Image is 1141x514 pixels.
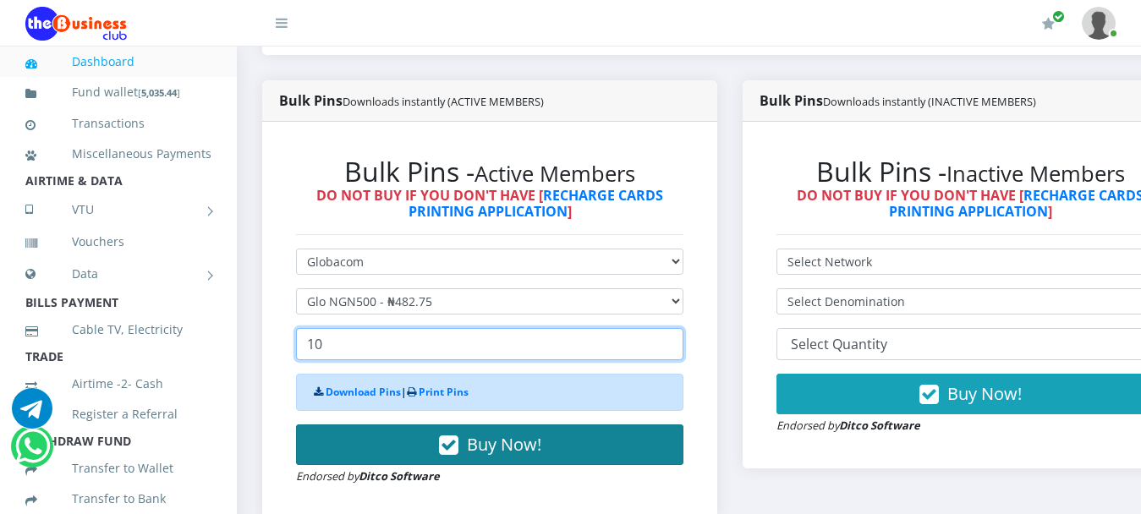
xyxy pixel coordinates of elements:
a: Transfer to Wallet [25,449,211,488]
b: 5,035.44 [141,86,177,99]
strong: Ditco Software [839,418,920,433]
a: Fund wallet[5,035.44] [25,73,211,112]
strong: Bulk Pins [760,91,1036,110]
a: Register a Referral [25,395,211,434]
a: RECHARGE CARDS PRINTING APPLICATION [409,186,664,221]
span: Renew/Upgrade Subscription [1052,10,1065,23]
a: VTU [25,189,211,231]
small: Endorsed by [776,418,920,433]
strong: | [314,385,469,399]
small: Endorsed by [296,468,440,484]
a: Chat for support [12,401,52,429]
small: Downloads instantly (ACTIVE MEMBERS) [343,94,544,109]
a: Download Pins [326,385,401,399]
a: Chat for support [15,439,50,467]
strong: Ditco Software [359,468,440,484]
a: Data [25,253,211,295]
small: Active Members [475,159,635,189]
h2: Bulk Pins - [296,156,683,188]
a: Airtime -2- Cash [25,364,211,403]
i: Renew/Upgrade Subscription [1042,17,1055,30]
a: Miscellaneous Payments [25,134,211,173]
a: Cable TV, Electricity [25,310,211,349]
small: Downloads instantly (INACTIVE MEMBERS) [823,94,1036,109]
img: User [1082,7,1116,40]
small: [ ] [138,86,180,99]
button: Buy Now! [296,424,683,465]
input: Enter Quantity [296,328,683,360]
a: Transactions [25,104,211,143]
strong: DO NOT BUY IF YOU DON'T HAVE [ ] [316,186,663,221]
a: Dashboard [25,42,211,81]
strong: Bulk Pins [279,91,544,110]
span: Buy Now! [467,433,541,456]
a: Vouchers [25,222,211,261]
span: Buy Now! [947,382,1022,405]
img: Logo [25,7,127,41]
a: Print Pins [419,385,469,399]
small: Inactive Members [946,159,1125,189]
